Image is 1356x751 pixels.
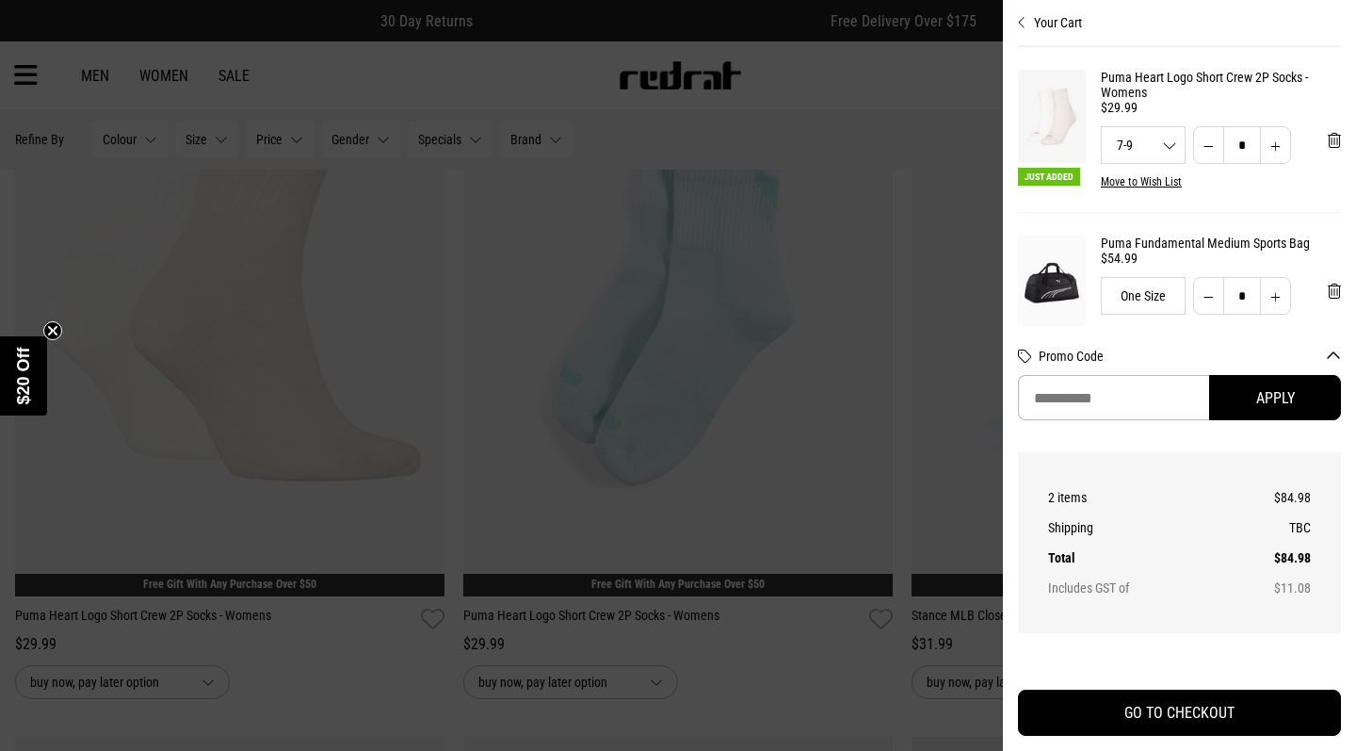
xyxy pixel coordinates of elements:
td: $84.98 [1229,543,1311,573]
button: Close teaser [43,321,62,340]
button: Increase quantity [1260,126,1291,164]
td: TBC [1229,513,1311,543]
input: Promo Code [1018,375,1209,420]
button: Increase quantity [1260,277,1291,315]
button: Open LiveChat chat widget [15,8,72,64]
iframe: Customer reviews powered by Trustpilot [1018,656,1341,675]
button: Apply [1209,375,1341,420]
td: $11.08 [1229,573,1311,603]
button: Decrease quantity [1193,277,1224,315]
button: Decrease quantity [1193,126,1224,164]
th: Shipping [1048,513,1229,543]
button: 'Remove from cart [1313,117,1356,164]
button: GO TO CHECKOUT [1018,690,1341,736]
input: Quantity [1223,277,1261,315]
img: Puma Heart Logo Short Crew 2P Socks - Womens [1018,70,1086,163]
th: 2 items [1048,482,1229,513]
span: $20 Off [14,347,33,404]
input: Quantity [1223,126,1261,164]
th: Includes GST of [1048,573,1229,603]
div: One Size [1101,277,1186,315]
span: Just Added [1018,168,1080,186]
button: Promo Code [1039,349,1341,364]
th: Total [1048,543,1229,573]
div: $54.99 [1101,251,1341,266]
div: $29.99 [1101,100,1341,115]
button: Move to Wish List [1101,175,1182,188]
img: Puma Fundamental Medium Sports Bag [1018,236,1086,329]
span: 7-9 [1102,139,1185,152]
button: 'Remove from cart [1313,268,1356,315]
td: $84.98 [1229,482,1311,513]
a: Puma Fundamental Medium Sports Bag [1101,236,1341,251]
a: Puma Heart Logo Short Crew 2P Socks - Womens [1101,70,1341,100]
